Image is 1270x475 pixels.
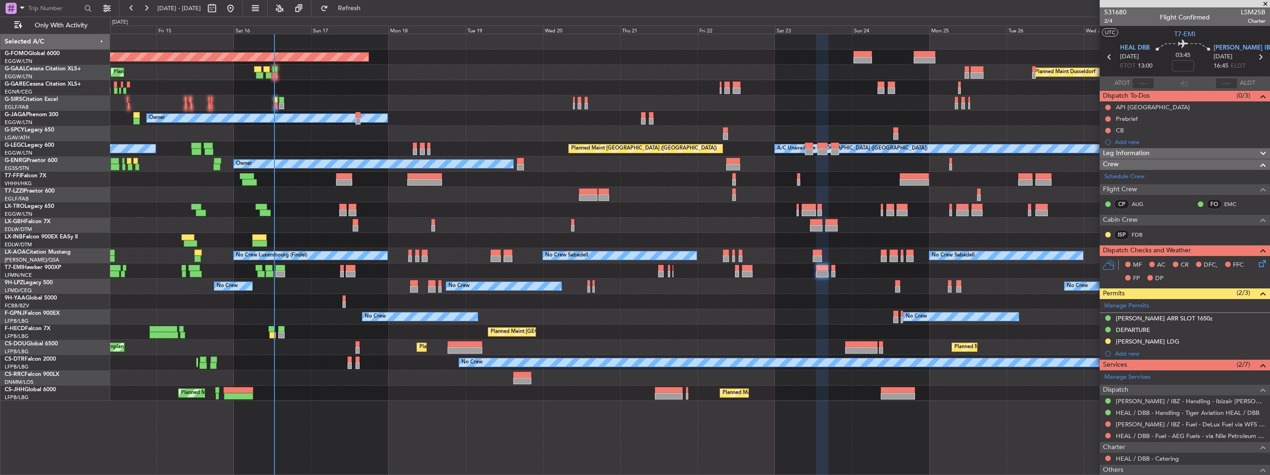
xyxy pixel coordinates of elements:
span: Charter [1241,17,1265,25]
div: No Crew Luxembourg (Findel) [236,249,307,262]
div: DEPARTURE [1116,326,1150,334]
span: Permits [1103,288,1125,299]
div: Fri 15 [156,25,234,34]
a: FDB [1132,231,1152,239]
span: [DATE] - [DATE] [157,4,201,12]
div: No Crew [217,279,238,293]
div: Owner [149,111,165,125]
a: EGNR/CEG [5,88,32,95]
span: Dispatch To-Dos [1103,91,1150,101]
span: FP [1133,274,1140,283]
div: Thu 21 [620,25,697,34]
div: Sun 17 [311,25,388,34]
span: ETOT [1120,62,1135,71]
button: Refresh [316,1,372,16]
div: Planned Maint [GEOGRAPHIC_DATA] ([GEOGRAPHIC_DATA]) [954,340,1100,354]
input: --:-- [1132,78,1154,89]
span: 03:45 [1176,51,1190,60]
span: Cabin Crew [1103,215,1138,225]
button: UTC [1102,28,1118,37]
a: F-HECDFalcon 7X [5,326,50,331]
a: [PERSON_NAME] / IBZ - Handling - Ibizair [PERSON_NAME] / IBZ [1116,397,1265,405]
span: G-JAGA [5,112,26,118]
a: LFMN/NCE [5,272,32,279]
a: LGAV/ATH [5,134,30,141]
div: No Crew [365,310,386,324]
a: LFPB/LBG [5,394,29,401]
div: Planned Maint [GEOGRAPHIC_DATA] ([GEOGRAPHIC_DATA]) [491,325,636,339]
a: [PERSON_NAME]/QSA [5,256,59,263]
span: CS-DTR [5,356,25,362]
span: ALDT [1240,79,1255,88]
a: EGGW/LTN [5,73,32,80]
a: EGLF/FAB [5,104,29,111]
a: EGGW/LTN [5,150,32,156]
div: Mon 18 [388,25,466,34]
a: G-GAALCessna Citation XLS+ [5,66,81,72]
a: LX-INBFalcon 900EX EASy II [5,234,78,240]
span: [DATE] [1120,52,1139,62]
div: FO [1207,199,1222,209]
a: G-GARECessna Citation XLS+ [5,81,81,87]
div: Mon 25 [929,25,1007,34]
a: 9H-YAAGlobal 5000 [5,295,57,301]
span: Leg Information [1103,148,1150,159]
span: T7-LZZI [5,188,24,194]
span: Services [1103,360,1127,370]
a: HEAL / DBB - Fuel - AEG Fuels - via Nile Petroleum - HEAL [1116,432,1265,440]
a: DNMM/LOS [5,379,33,386]
span: LX-AOA [5,250,26,255]
span: T7-EMI [1174,29,1195,39]
a: Manage Services [1104,373,1151,382]
span: (2/7) [1237,360,1250,369]
span: Charter [1103,442,1125,453]
button: Only With Activity [10,18,100,33]
div: CB [1116,126,1124,134]
span: (0/3) [1237,91,1250,100]
div: ISP [1114,230,1129,240]
span: HEAL DBB [1120,44,1150,53]
span: CS-RRC [5,372,25,377]
span: F-GPNJ [5,311,25,316]
div: Add new [1115,350,1265,357]
span: LX-INB [5,234,23,240]
a: G-SIRSCitation Excel [5,97,58,102]
span: MF [1133,261,1142,270]
a: CS-RRCFalcon 900LX [5,372,59,377]
span: CS-DOU [5,341,26,347]
a: AUG [1132,200,1152,208]
span: Flight Crew [1103,184,1137,195]
span: LX-GBH [5,219,25,225]
span: ATOT [1114,79,1130,88]
span: CR [1181,261,1189,270]
span: 13:00 [1138,62,1152,71]
a: [PERSON_NAME] / IBZ - Fuel - DeLux Fuel via WFS - [PERSON_NAME] / IBZ [1116,420,1265,428]
div: No Crew Sabadell [932,249,975,262]
span: ELDT [1231,62,1245,71]
div: Owner [236,157,252,171]
div: No Crew [906,310,927,324]
div: Prebrief [1116,115,1138,123]
a: LFPB/LBG [5,318,29,325]
a: LFPB/LBG [5,348,29,355]
span: 9H-YAA [5,295,25,301]
div: No Crew [1067,279,1088,293]
div: Sat 16 [234,25,311,34]
span: G-GARE [5,81,26,87]
span: Dispatch Checks and Weather [1103,245,1191,256]
span: T7-FFI [5,173,21,179]
a: LX-GBHFalcon 7X [5,219,50,225]
span: G-FOMO [5,51,28,56]
a: G-ENRGPraetor 600 [5,158,57,163]
a: LFPB/LBG [5,363,29,370]
a: EDLW/DTM [5,241,32,248]
div: CP [1114,199,1129,209]
span: G-LEGC [5,143,25,148]
div: Planned Maint [GEOGRAPHIC_DATA] ([GEOGRAPHIC_DATA]) [181,386,327,400]
div: Wed 27 [1084,25,1161,34]
span: LX-TRO [5,204,25,209]
a: G-LEGCLegacy 600 [5,143,54,148]
div: Tue 26 [1007,25,1084,34]
span: 531680 [1104,7,1127,17]
a: LX-AOACitation Mustang [5,250,71,255]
